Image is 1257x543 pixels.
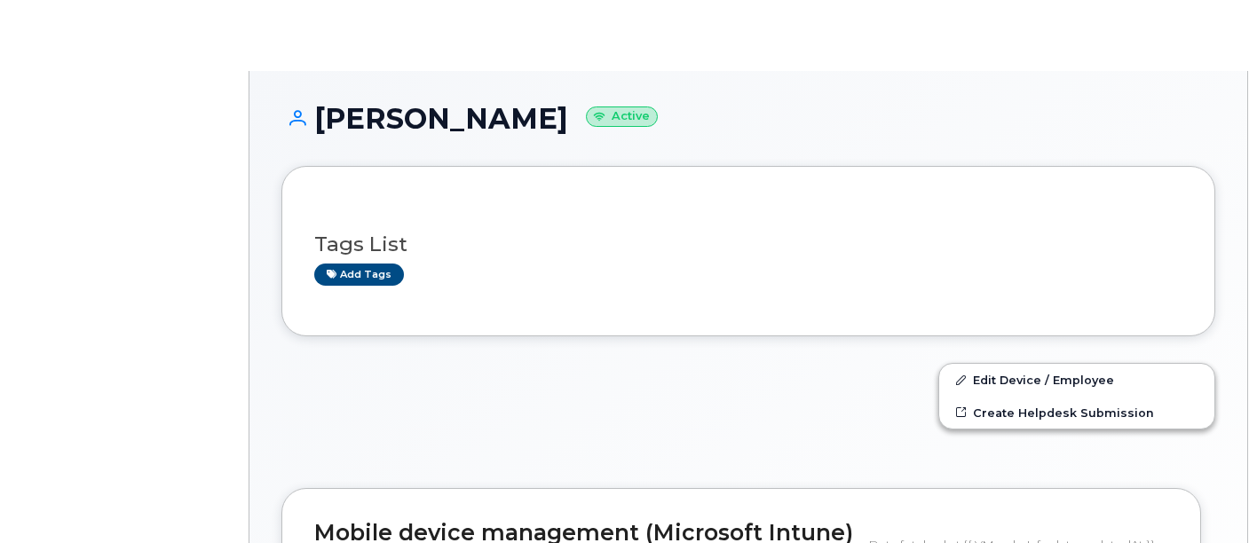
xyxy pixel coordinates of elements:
[314,264,404,286] a: Add tags
[314,233,1182,256] h3: Tags List
[939,364,1214,396] a: Edit Device / Employee
[586,106,658,127] small: Active
[939,397,1214,429] a: Create Helpdesk Submission
[281,103,1215,134] h1: [PERSON_NAME]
